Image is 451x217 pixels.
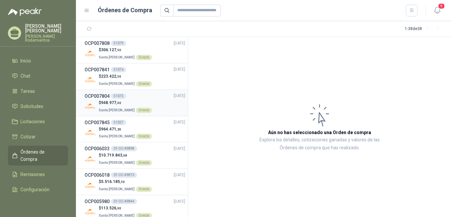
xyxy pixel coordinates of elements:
h3: OCP005980 [85,198,110,205]
h3: OCP007845 [85,119,110,126]
h3: OCP007841 [85,66,110,73]
span: ,20 [116,127,121,131]
div: 51076 [111,67,126,72]
span: Inicio [20,57,31,64]
div: Directo [136,160,152,165]
a: OCP00784551027[DATE] Company Logo$964.471,20Santa [PERSON_NAME]Directo [85,119,185,140]
a: OCP00780451075[DATE] Company Logo$948.977,40Santa [PERSON_NAME]Directo [85,92,185,113]
span: 948.977 [101,100,121,105]
img: Logo peakr [8,8,42,16]
span: 223.422 [101,74,121,79]
a: Licitaciones [8,115,68,128]
p: Explora los detalles, cotizaciones ganadas y valores de las Órdenes de compra que has realizado. [254,136,385,152]
p: [PERSON_NAME] Rodamientos [25,34,68,42]
span: Órdenes de Compra [20,148,62,163]
span: [DATE] [174,119,185,126]
a: OCP00603301-OC-49898[DATE] Company Logo$10.719.843,68Santa [PERSON_NAME]Directo [85,145,185,166]
span: Configuración [20,186,50,193]
span: ,50 [120,180,125,184]
p: $ [99,73,152,80]
span: [DATE] [174,172,185,178]
p: $ [99,126,152,132]
a: Solicitudes [8,100,68,113]
span: Chat [20,72,30,80]
div: Directo [136,81,152,87]
span: Santa [PERSON_NAME] [99,187,135,191]
a: Órdenes de Compra [8,146,68,165]
div: 51079 [111,41,126,46]
span: ,50 [116,48,121,52]
p: $ [99,100,152,106]
span: ,68 [122,154,127,157]
img: Company Logo [85,180,96,191]
span: Santa [PERSON_NAME] [99,134,135,138]
button: 9 [431,5,443,17]
div: 51027 [111,120,126,125]
span: 9 [438,3,445,9]
span: [DATE] [174,93,185,99]
p: $ [99,179,152,185]
span: 964.471 [101,127,121,131]
span: Remisiones [20,171,45,178]
span: ,50 [116,75,121,78]
span: 113.526 [101,206,121,210]
span: 10.719.843 [101,153,127,158]
span: Santa [PERSON_NAME] [99,161,135,164]
img: Company Logo [85,74,96,86]
p: $ [99,47,152,53]
div: Directo [136,108,152,113]
span: Cotizar [20,133,36,140]
a: Remisiones [8,168,68,181]
span: 306.127 [101,48,121,52]
span: [DATE] [174,146,185,152]
div: 01-OC-49873 [111,172,137,178]
span: Santa [PERSON_NAME] [99,82,135,86]
a: Manuales y ayuda [8,199,68,211]
span: Tareas [20,88,35,95]
a: OCP00780851079[DATE] Company Logo$306.127,50Santa [PERSON_NAME]Directo [85,40,185,60]
a: Cotizar [8,130,68,143]
h3: OCP006018 [85,171,110,179]
img: Company Logo [85,127,96,138]
a: Chat [8,70,68,82]
span: Solicitudes [20,103,43,110]
span: ,40 [116,101,121,105]
a: OCP00784151076[DATE] Company Logo$223.422,50Santa [PERSON_NAME]Directo [85,66,185,87]
div: 51075 [111,93,126,99]
span: 5.516.185 [101,179,125,184]
span: [DATE] [174,66,185,73]
h3: OCP007808 [85,40,110,47]
img: Company Logo [85,101,96,112]
span: [DATE] [174,199,185,205]
span: Licitaciones [20,118,45,125]
div: 01-OC-49898 [111,146,137,151]
div: 01-OC-49844 [111,199,137,204]
img: Company Logo [85,153,96,165]
span: [DATE] [174,40,185,47]
a: Inicio [8,54,68,67]
h1: Órdenes de Compra [98,6,152,15]
img: Company Logo [85,48,96,59]
p: [PERSON_NAME] [PERSON_NAME] [25,24,68,33]
div: Directo [136,134,152,139]
div: 1 - 38 de 38 [405,24,443,34]
p: $ [99,205,152,211]
span: Santa [PERSON_NAME] [99,55,135,59]
h3: OCP006033 [85,145,110,152]
h3: OCP007804 [85,92,110,100]
p: $ [99,152,152,159]
h3: Aún no has seleccionado una Orden de compra [268,129,371,136]
a: Tareas [8,85,68,97]
div: Directo [136,55,152,60]
div: Directo [136,187,152,192]
span: Santa [PERSON_NAME] [99,108,135,112]
a: OCP00601801-OC-49873[DATE] Company Logo$5.516.185,50Santa [PERSON_NAME]Directo [85,171,185,192]
a: Configuración [8,183,68,196]
span: ,00 [116,206,121,210]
